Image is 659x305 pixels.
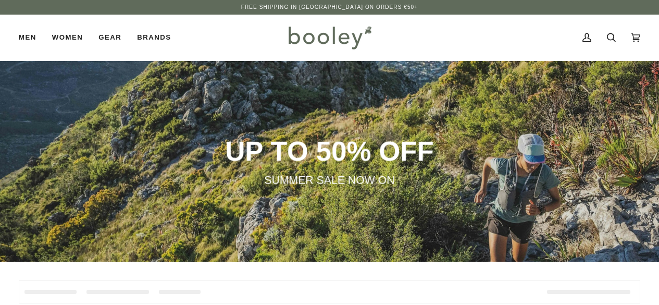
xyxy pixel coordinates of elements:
a: Men [19,15,44,60]
span: Brands [137,32,171,43]
p: SUMMER SALE NOW ON [140,173,519,188]
span: Women [52,32,83,43]
a: Brands [129,15,179,60]
a: Gear [91,15,129,60]
p: Free Shipping in [GEOGRAPHIC_DATA] on Orders €50+ [241,3,418,11]
a: Women [44,15,91,60]
span: Men [19,32,36,43]
span: Gear [98,32,121,43]
p: UP TO 50% OFF [140,134,519,168]
img: Booley [284,22,375,53]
